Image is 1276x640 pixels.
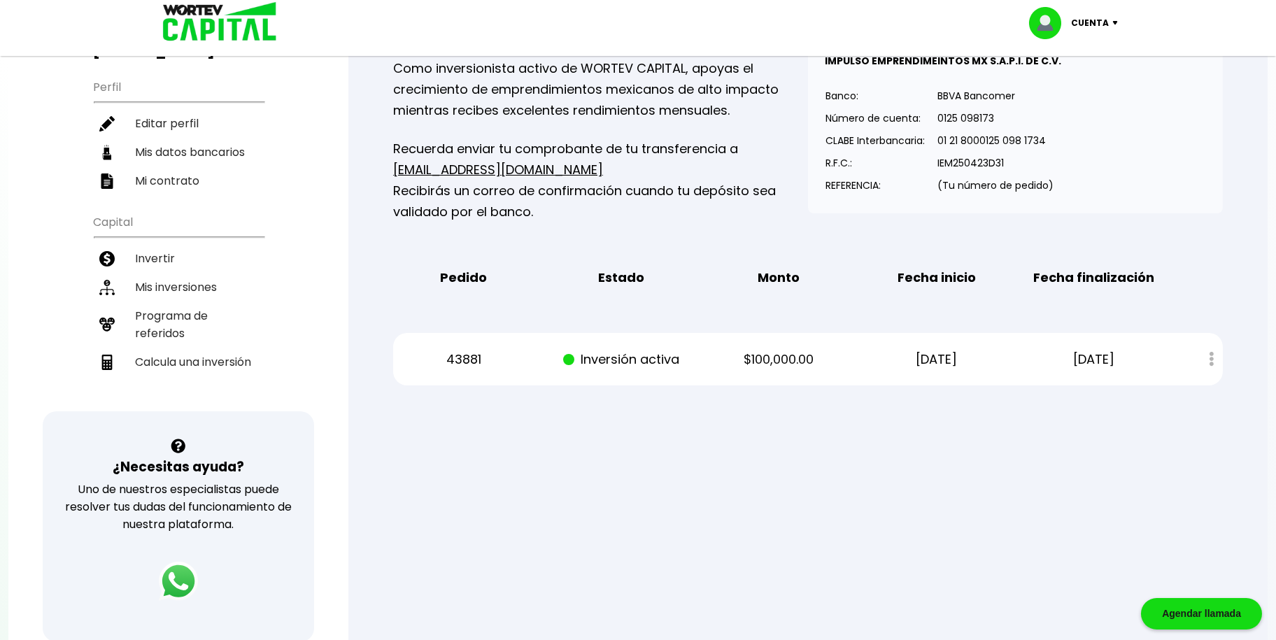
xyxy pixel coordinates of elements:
ul: Capital [94,206,264,411]
a: Invertir [94,244,264,273]
img: calculadora-icon.17d418c4.svg [99,355,115,370]
p: Cuenta [1071,13,1109,34]
a: Mis inversiones [94,273,264,301]
img: editar-icon.952d3147.svg [99,116,115,131]
p: [DATE] [870,349,1003,370]
img: contrato-icon.f2db500c.svg [99,173,115,189]
p: Uno de nuestros especialistas puede resolver tus dudas del funcionamiento de nuestra plataforma. [61,481,297,533]
p: Recuerda enviar tu comprobante de tu transferencia a Recibirás un correo de confirmación cuando t... [393,138,808,222]
p: [DATE] [1028,349,1161,370]
b: Fecha finalización [1033,267,1154,288]
img: recomiendanos-icon.9b8e9327.svg [99,317,115,332]
p: 43881 [397,349,530,370]
b: Pedido [440,267,487,288]
img: inversiones-icon.6695dc30.svg [99,280,115,295]
a: [EMAIL_ADDRESS][DOMAIN_NAME] [393,161,603,178]
h3: Buen día, [94,25,264,60]
p: IEM250423D31 [937,152,1054,173]
p: $100,000.00 [712,349,845,370]
a: Calcula una inversión [94,348,264,376]
a: Programa de referidos [94,301,264,348]
p: R.F.C.: [825,152,925,173]
p: Inversión activa [555,349,688,370]
div: Agendar llamada [1141,598,1262,630]
img: logos_whatsapp-icon.242b2217.svg [159,562,198,601]
p: BBVA Bancomer [937,85,1054,106]
p: CLABE Interbancaria: [825,130,925,151]
img: invertir-icon.b3b967d7.svg [99,251,115,266]
b: IMPULSO EMPRENDIMEINTOS MX S.A.P.I. DE C.V. [825,54,1061,68]
img: icon-down [1109,21,1128,25]
a: Mi contrato [94,166,264,195]
a: Editar perfil [94,109,264,138]
p: REFERENCIA: [825,175,925,196]
b: Monto [758,267,800,288]
b: Estado [598,267,644,288]
p: Como inversionista activo de WORTEV CAPITAL, apoyas el crecimiento de emprendimientos mexicanos d... [393,58,808,121]
p: Banco: [825,85,925,106]
h3: ¿Necesitas ayuda? [113,457,244,477]
p: 01 21 8000125 098 1734 [937,130,1054,151]
b: Fecha inicio [898,267,976,288]
img: profile-image [1029,7,1071,39]
img: datos-icon.10cf9172.svg [99,145,115,160]
p: (Tu número de pedido) [937,175,1054,196]
a: Mis datos bancarios [94,138,264,166]
p: 0125 098173 [937,108,1054,129]
p: Número de cuenta: [825,108,925,129]
ul: Perfil [94,71,264,195]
